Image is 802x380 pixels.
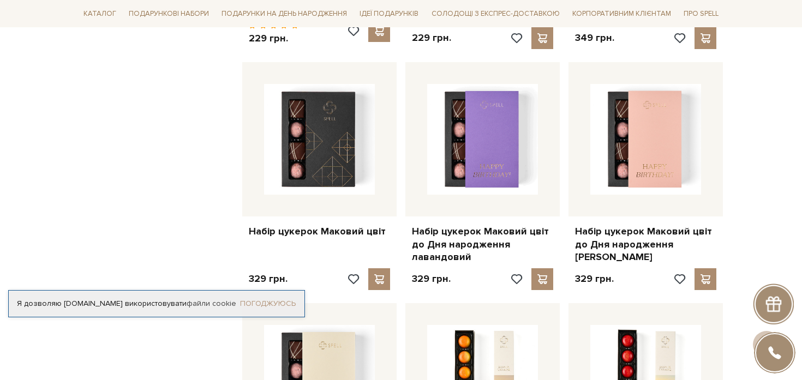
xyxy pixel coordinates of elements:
[187,299,236,308] a: файли cookie
[412,273,451,285] p: 329 грн.
[427,4,564,23] a: Солодощі з експрес-доставкою
[9,299,304,309] div: Я дозволяю [DOMAIN_NAME] використовувати
[124,5,213,22] span: Подарункові набори
[217,5,351,22] span: Подарунки на День народження
[575,225,716,263] a: Набір цукерок Маковий цвіт до Дня народження [PERSON_NAME]
[79,5,121,22] span: Каталог
[575,273,614,285] p: 329 грн.
[249,32,298,45] p: 229 грн.
[575,32,614,44] p: 349 грн.
[412,225,553,263] a: Набір цукерок Маковий цвіт до Дня народження лавандовий
[679,5,723,22] span: Про Spell
[249,273,288,285] p: 329 грн.
[412,32,451,44] p: 229 грн.
[240,299,296,309] a: Погоджуюсь
[568,4,675,23] a: Корпоративним клієнтам
[355,5,423,22] span: Ідеї подарунків
[249,225,390,238] a: Набір цукерок Маковий цвіт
